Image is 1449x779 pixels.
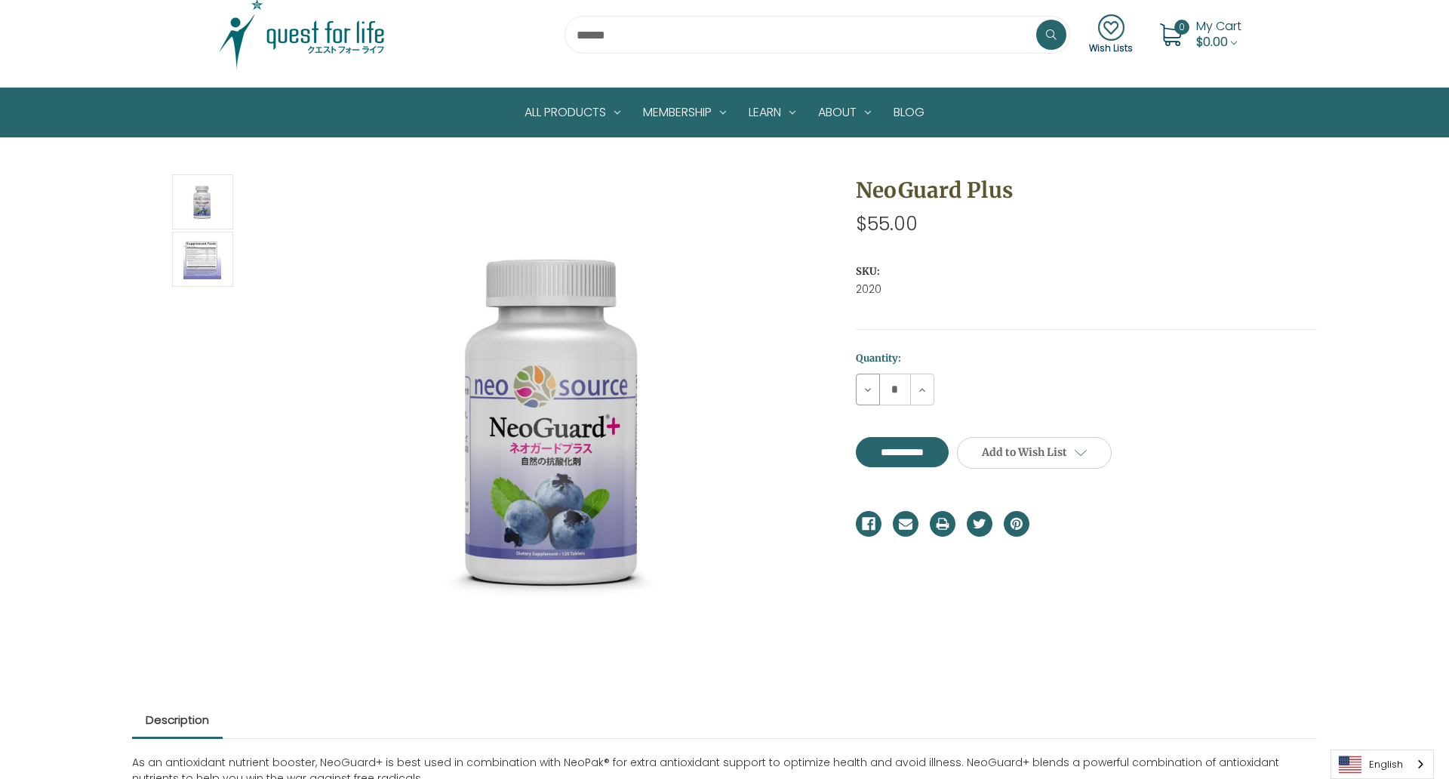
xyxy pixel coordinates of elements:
img: NeoGuard Plus [183,177,221,227]
a: About [807,88,882,137]
a: Blog [882,88,936,137]
span: 0 [1174,20,1189,35]
span: $0.00 [1196,33,1228,51]
a: Description [132,704,223,737]
span: Add to Wish List [982,445,1067,459]
span: My Cart [1196,17,1241,35]
label: Quantity: [856,351,1317,366]
a: Cart with 0 items [1196,17,1241,51]
img: NeoGuard Plus [365,235,742,612]
a: All Products [513,88,632,137]
a: Wish Lists [1089,14,1133,55]
span: $55.00 [856,211,918,237]
img: NeoGuard Plus [183,234,221,285]
h1: NeoGuard Plus [856,174,1317,206]
dt: SKU: [856,264,1313,279]
a: Add to Wish List [957,437,1112,469]
a: Print [930,511,955,537]
a: Learn [737,88,807,137]
dd: 2020 [856,282,1317,297]
a: Membership [632,88,737,137]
